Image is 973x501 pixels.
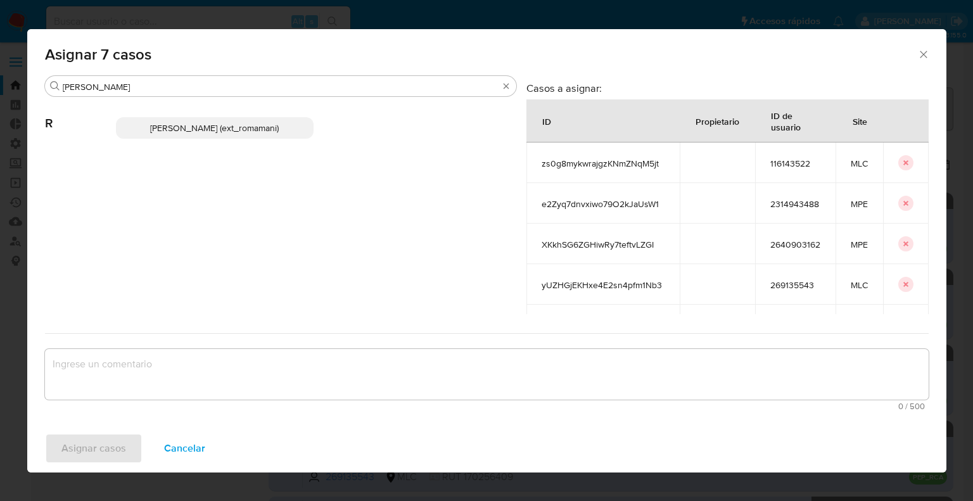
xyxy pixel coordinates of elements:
[45,47,918,62] span: Asignar 7 casos
[50,81,60,91] button: Buscar
[756,100,835,142] div: ID de usuario
[542,239,665,250] span: XKkhSG6ZGHiwRy7teftvLZGI
[27,29,946,472] div: assign-modal
[898,155,913,170] button: icon-button
[770,239,820,250] span: 2640903162
[164,434,205,462] span: Cancelar
[150,122,279,134] span: [PERSON_NAME] (ext_romamani)
[898,277,913,292] button: icon-button
[680,106,754,136] div: Propietario
[45,97,116,131] span: R
[527,106,566,136] div: ID
[542,279,665,291] span: yUZHGjEKHxe4E2sn4pfm1Nb3
[851,279,868,291] span: MLC
[770,279,820,291] span: 269135543
[542,158,665,169] span: zs0g8mykwrajgzKNmZNqM5jt
[542,198,665,210] span: e2Zyq7dnvxiwo79O2kJaUsW1
[63,81,499,92] input: Buscar analista
[770,158,820,169] span: 116143522
[917,48,929,60] button: Cerrar ventana
[526,82,929,94] h3: Casos a asignar:
[148,433,222,464] button: Cancelar
[837,106,882,136] div: Site
[49,402,925,410] span: Máximo 500 caracteres
[851,198,868,210] span: MPE
[898,236,913,251] button: icon-button
[851,158,868,169] span: MLC
[851,239,868,250] span: MPE
[770,198,820,210] span: 2314943488
[898,196,913,211] button: icon-button
[501,81,511,91] button: Borrar
[116,117,314,139] div: [PERSON_NAME] (ext_romamani)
